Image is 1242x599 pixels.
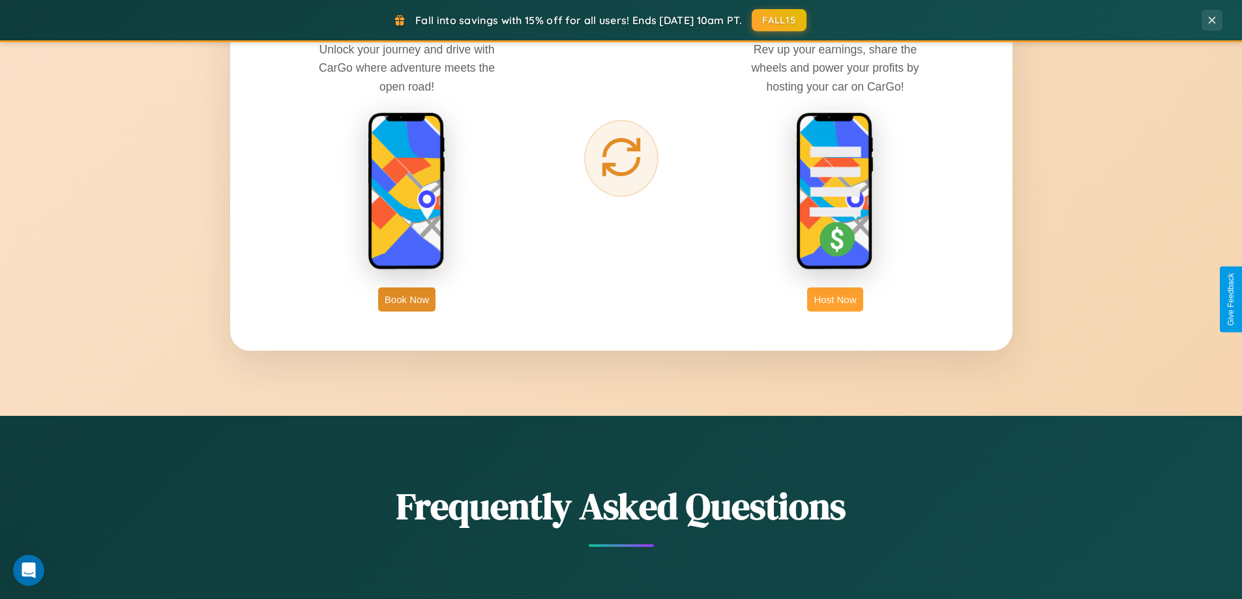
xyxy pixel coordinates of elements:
button: FALL15 [752,9,806,31]
div: Give Feedback [1226,273,1235,326]
p: Rev up your earnings, share the wheels and power your profits by hosting your car on CarGo! [737,40,933,95]
p: Unlock your journey and drive with CarGo where adventure meets the open road! [309,40,505,95]
button: Book Now [378,287,436,312]
span: Fall into savings with 15% off for all users! Ends [DATE] 10am PT. [415,14,742,27]
iframe: Intercom live chat [13,555,44,586]
img: host phone [796,112,874,271]
button: Host Now [807,287,863,312]
h2: Frequently Asked Questions [230,481,1013,531]
img: rent phone [368,112,446,271]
